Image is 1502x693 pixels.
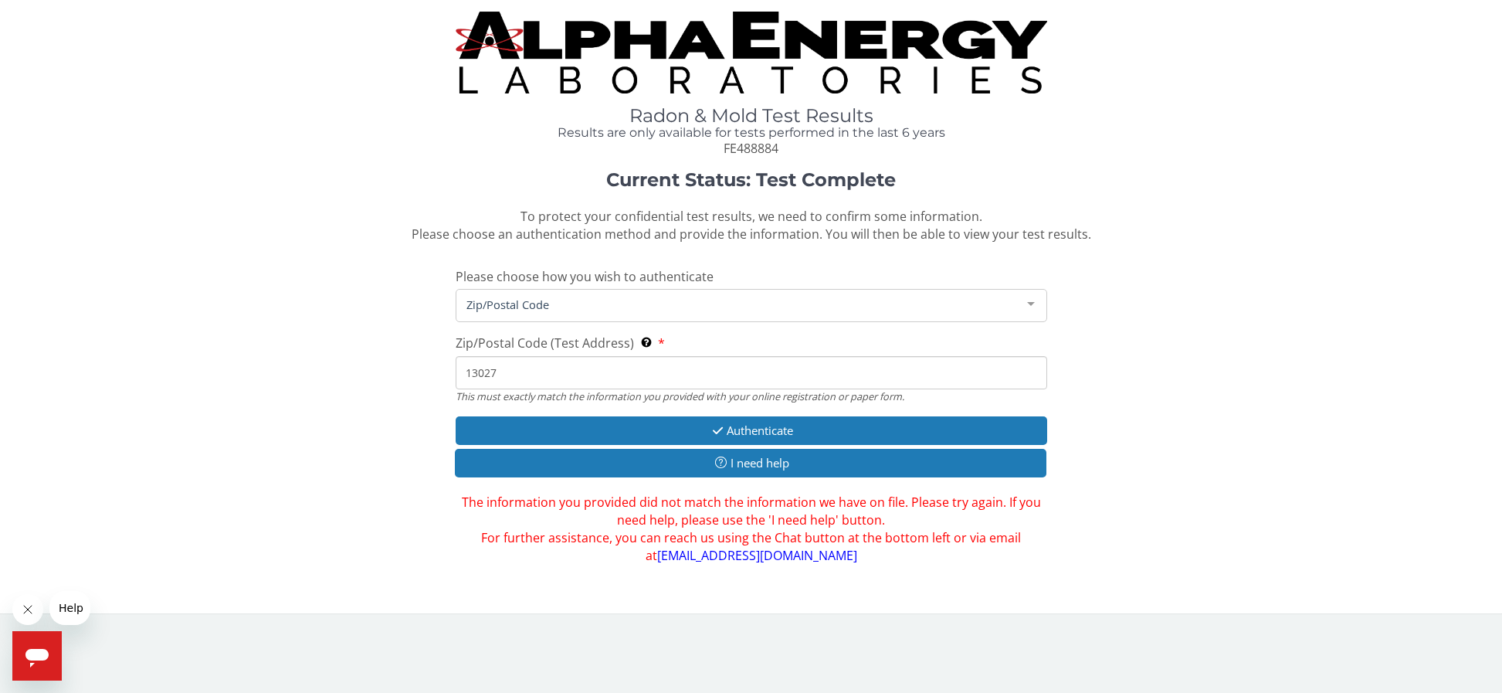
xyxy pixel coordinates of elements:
iframe: Close message [12,594,43,625]
span: Please choose how you wish to authenticate [456,268,714,285]
button: I need help [455,449,1046,477]
div: This must exactly match the information you provided with your online registration or paper form. [456,389,1047,403]
img: TightCrop.jpg [456,12,1047,93]
iframe: Message from company [49,591,90,625]
span: Zip/Postal Code (Test Address) [456,335,634,352]
h4: Results are only available for tests performed in the last 6 years [456,126,1047,140]
span: FE488884 [724,140,778,157]
span: Zip/Postal Code [463,296,1015,313]
span: The information you provided did not match the information we have on file. Please try again. If ... [456,494,1047,564]
iframe: Button to launch messaging window [12,631,62,681]
span: To protect your confidential test results, we need to confirm some information. Please choose an ... [412,208,1091,243]
h1: Radon & Mold Test Results [456,106,1047,126]
a: [EMAIL_ADDRESS][DOMAIN_NAME] [657,547,857,564]
button: Authenticate [456,416,1047,445]
strong: Current Status: Test Complete [606,168,896,191]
